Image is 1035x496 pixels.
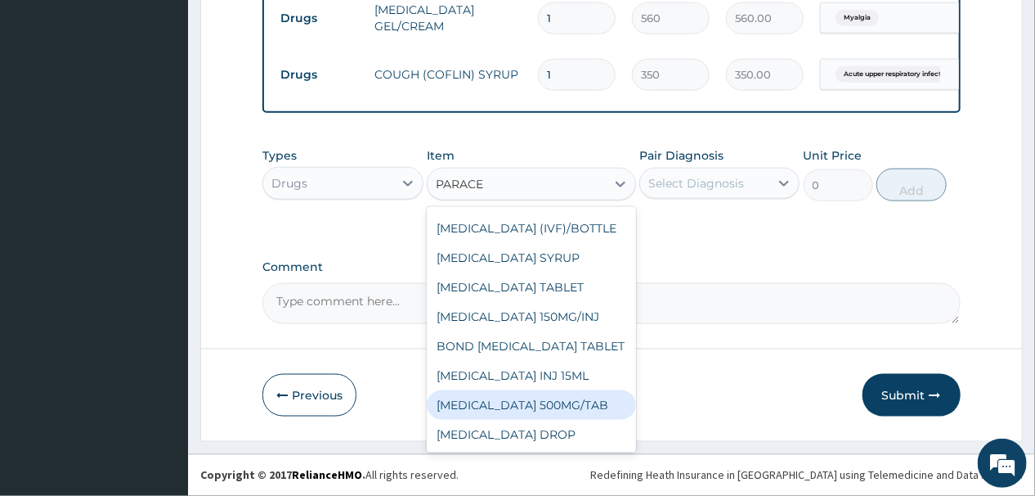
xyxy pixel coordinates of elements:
[427,302,636,331] div: [MEDICAL_DATA] 150MG/INJ
[648,175,744,192] div: Select Diagnosis
[804,147,862,164] label: Unit Price
[836,66,954,83] span: Acute upper respiratory infect...
[262,260,960,274] label: Comment
[200,468,365,483] strong: Copyright © 2017 .
[639,147,724,164] label: Pair Diagnosis
[876,169,946,201] button: Add
[272,60,366,90] td: Drugs
[427,273,636,302] div: [MEDICAL_DATA] TABLET
[271,175,307,192] div: Drugs
[272,3,366,34] td: Drugs
[366,58,530,91] td: COUGH (COFLIN) SYRUP
[262,374,356,417] button: Previous
[427,420,636,449] div: [MEDICAL_DATA] DROP
[427,243,636,273] div: [MEDICAL_DATA] SYRUP
[30,82,66,123] img: d_794563401_company_1708531726252_794563401
[590,467,1023,484] div: Redefining Heath Insurance in [GEOGRAPHIC_DATA] using Telemedicine and Data Science!
[8,326,311,383] textarea: Type your message and hit 'Enter'
[427,390,636,420] div: [MEDICAL_DATA] 500MG/TAB
[85,92,275,113] div: Chat with us now
[188,454,1035,496] footer: All rights reserved.
[427,214,636,243] div: [MEDICAL_DATA] (IVF)/BOTTLE
[862,374,961,417] button: Submit
[427,331,636,361] div: BOND [MEDICAL_DATA] TABLET
[292,468,362,483] a: RelianceHMO
[836,10,879,26] span: Myalgia
[427,147,455,164] label: Item
[95,146,226,311] span: We're online!
[427,361,636,390] div: [MEDICAL_DATA] INJ 15ML
[262,149,297,163] label: Types
[268,8,307,47] div: Minimize live chat window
